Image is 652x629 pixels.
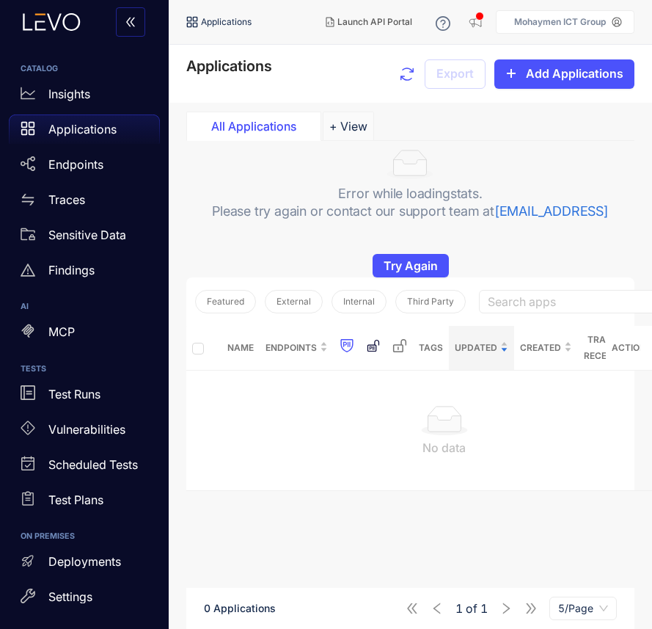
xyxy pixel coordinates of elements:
button: Featured [195,290,256,313]
a: MCP [9,318,160,353]
th: Name [221,326,260,371]
button: External [265,290,323,313]
span: Traces Received [584,332,627,364]
p: Mohaymen ICT Group [514,17,606,27]
p: Insights [48,87,90,101]
span: swap [21,192,35,207]
p: Settings [48,590,92,603]
span: Featured [207,297,244,307]
p: Sensitive Data [48,228,126,241]
p: Test Runs [48,388,100,401]
span: 5/Page [558,597,608,619]
a: Findings [9,255,160,291]
span: plus [505,68,517,81]
p: Endpoints [48,158,103,171]
p: Scheduled Tests [48,458,138,471]
h6: ON PREMISES [21,532,148,541]
p: Test Plans [48,493,103,506]
p: Deployments [48,555,121,568]
p: MCP [48,325,75,338]
a: Vulnerabilities [9,415,160,450]
a: Settings [9,582,160,617]
th: Action [606,326,652,371]
button: Third Party [395,290,466,313]
h6: TESTS [21,365,148,374]
a: Scheduled Tests [9,450,160,485]
a: Sensitive Data [9,220,160,255]
h6: AI [21,302,148,311]
span: of [455,602,488,615]
h6: CATALOG [21,65,148,73]
th: Tags [413,326,449,371]
span: Created [520,340,561,356]
p: Applications [48,123,117,136]
p: Vulnerabilities [48,423,125,436]
button: Export [425,59,486,89]
button: Add tab [323,112,374,141]
p: Findings [48,263,95,277]
button: double-left [116,7,145,37]
span: double-left [125,16,136,29]
a: Deployments [9,547,160,582]
a: Test Runs [9,379,160,415]
a: Endpoints [9,150,160,185]
span: Add Applications [526,67,623,80]
span: External [276,297,311,307]
a: Applications [9,114,160,150]
button: plusAdd Applications [494,59,634,89]
span: Applications [186,57,272,75]
div: All Applications [199,120,309,133]
button: Launch API Portal [314,10,424,34]
span: warning [21,263,35,277]
span: Updated [455,340,497,356]
a: Traces [9,185,160,220]
button: Internal [332,290,387,313]
a: Test Plans [9,485,160,520]
span: Internal [343,297,375,307]
button: Try Again [373,254,449,277]
a: Insights [9,79,160,114]
span: Third Party [407,297,454,307]
span: Launch API Portal [337,17,412,27]
span: 1 [480,602,488,615]
th: Created [514,326,578,371]
p: Traces [48,193,85,206]
th: Traces Received [578,326,644,371]
a: [EMAIL_ADDRESS] [494,203,609,219]
th: Endpoints [260,326,334,371]
span: Try Again [384,259,438,272]
span: Endpoints [265,340,317,356]
span: Applications [201,17,252,27]
span: 0 Applications [204,602,276,614]
p: Error while loading stats . Please try again or contact our support team at [212,185,609,220]
span: 1 [455,602,463,615]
